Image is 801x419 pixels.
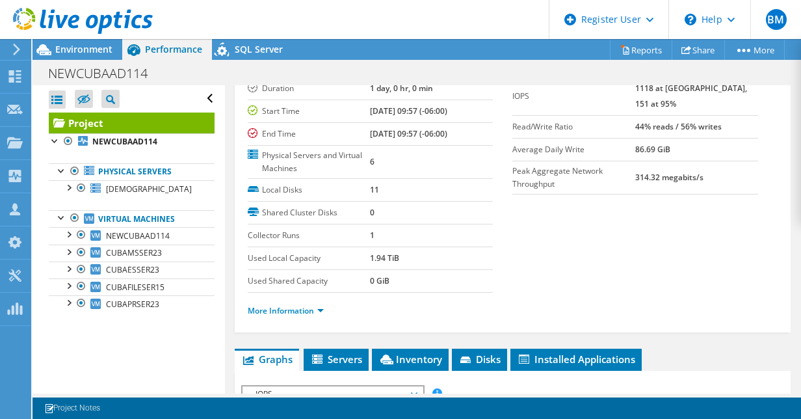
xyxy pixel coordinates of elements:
[635,172,703,183] b: 314.32 megabits/s
[512,90,635,103] label: IOPS
[310,353,362,366] span: Servers
[248,252,371,265] label: Used Local Capacity
[49,295,215,312] a: CUBAPRSER23
[370,83,433,94] b: 1 day, 0 hr, 0 min
[635,144,670,155] b: 86.69 GiB
[42,66,168,81] h1: NEWCUBAAD114
[248,105,371,118] label: Start Time
[248,82,371,95] label: Duration
[49,227,215,244] a: NEWCUBAAD114
[49,133,215,150] a: NEWCUBAAD114
[49,113,215,133] a: Project
[49,163,215,180] a: Physical Servers
[370,156,374,167] b: 6
[512,165,635,191] label: Peak Aggregate Network Throughput
[106,183,192,195] span: [DEMOGRAPHIC_DATA]
[248,183,371,196] label: Local Disks
[106,299,159,310] span: CUBAPRSER23
[672,40,725,60] a: Share
[635,83,747,109] b: 1118 at [GEOGRAPHIC_DATA], 151 at 95%
[724,40,785,60] a: More
[106,247,162,258] span: CUBAMSSER23
[610,40,672,60] a: Reports
[49,278,215,295] a: CUBAFILESER15
[92,136,157,147] b: NEWCUBAAD114
[370,184,379,195] b: 11
[370,252,399,264] b: 1.94 TiB
[512,120,635,133] label: Read/Write Ratio
[248,206,371,219] label: Shared Cluster Disks
[517,353,635,366] span: Installed Applications
[248,149,371,175] label: Physical Servers and Virtual Machines
[370,105,447,116] b: [DATE] 09:57 (-06:00)
[35,400,109,416] a: Project Notes
[106,264,159,275] span: CUBAESSER23
[106,282,164,293] span: CUBAFILESER15
[235,43,283,55] span: SQL Server
[249,386,416,402] span: IOPS
[49,262,215,278] a: CUBAESSER23
[49,180,215,197] a: [DEMOGRAPHIC_DATA]
[685,14,696,25] svg: \n
[370,230,374,241] b: 1
[248,305,324,316] a: More Information
[370,128,447,139] b: [DATE] 09:57 (-06:00)
[370,275,389,286] b: 0 GiB
[370,207,374,218] b: 0
[635,121,722,132] b: 44% reads / 56% writes
[49,245,215,262] a: CUBAMSSER23
[248,275,371,288] label: Used Shared Capacity
[49,210,215,227] a: Virtual Machines
[378,353,442,366] span: Inventory
[766,9,787,30] span: BM
[458,353,501,366] span: Disks
[241,353,293,366] span: Graphs
[145,43,202,55] span: Performance
[248,128,371,141] label: End Time
[106,230,170,241] span: NEWCUBAAD114
[55,43,112,55] span: Environment
[248,229,371,242] label: Collector Runs
[512,143,635,156] label: Average Daily Write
